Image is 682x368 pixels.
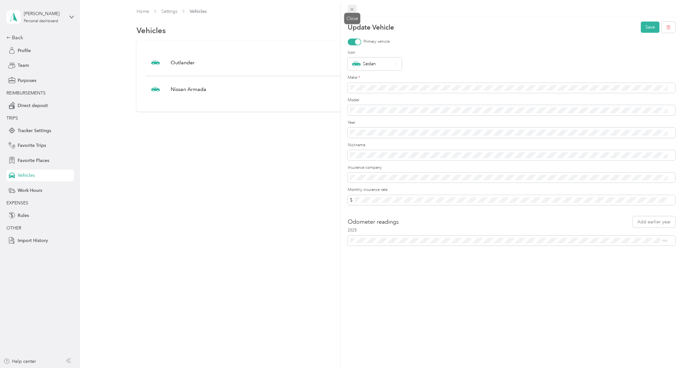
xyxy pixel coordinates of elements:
[348,97,675,103] label: Model
[348,165,675,171] label: Insurance company
[348,218,399,226] h2: Odometer readings
[646,332,682,368] iframe: Everlance-gr Chat Button Frame
[348,120,675,126] label: Year
[633,216,675,228] button: Add earlier year
[348,50,675,56] label: Icon
[348,75,675,81] label: Make
[363,39,390,45] label: Primary vehicle
[641,22,660,33] button: Save
[344,13,360,24] div: Close
[663,238,668,243] span: mi
[352,60,361,68] img: Sedan
[348,228,675,233] label: 2025
[350,197,353,203] span: $
[348,187,675,193] label: Monthly insurance rate
[352,60,392,68] div: Sedan
[348,142,675,148] label: Nickname
[348,23,394,32] p: Update Vehicle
